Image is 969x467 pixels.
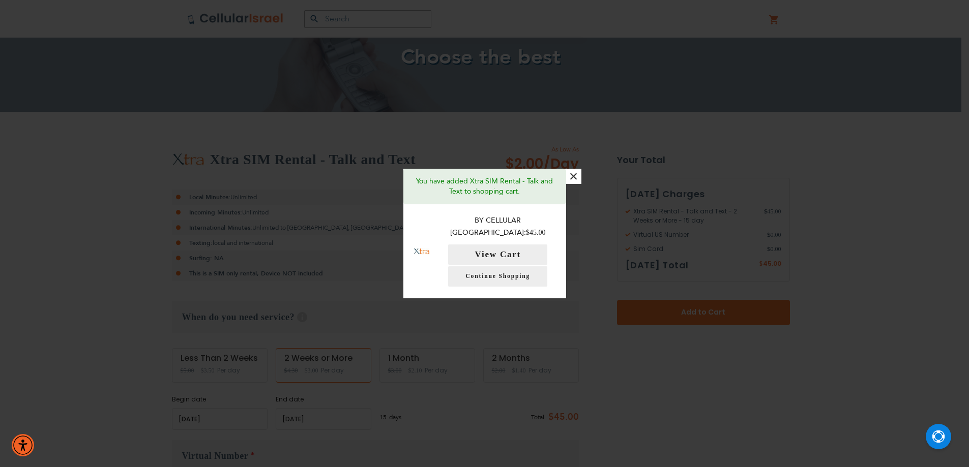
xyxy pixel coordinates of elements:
[411,176,559,197] p: You have added Xtra SIM Rental - Talk and Text to shopping cart.
[448,266,547,287] a: Continue Shopping
[566,169,581,184] button: ×
[448,244,547,265] button: View Cart
[526,229,546,236] span: $45.00
[12,434,34,456] div: Accessibility Menu
[440,214,556,239] p: By Cellular [GEOGRAPHIC_DATA]:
